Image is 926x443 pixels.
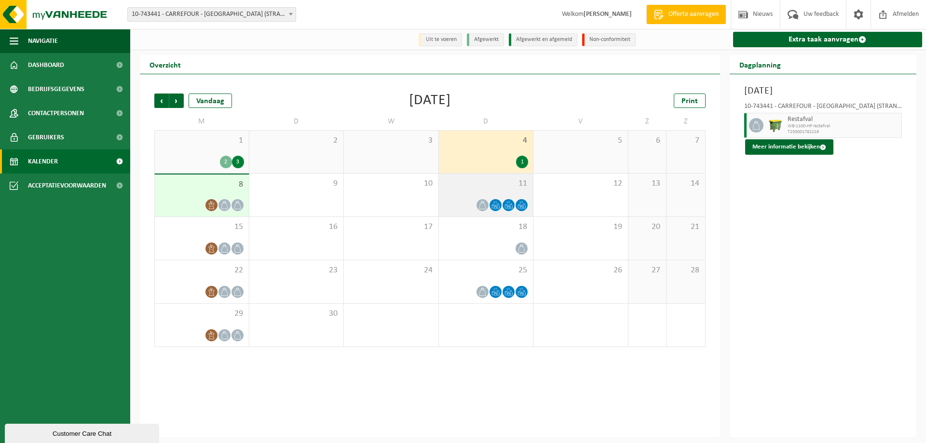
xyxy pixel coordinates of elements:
span: Kalender [28,149,58,174]
span: 10-743441 - CARREFOUR - KOKSIJDE (STRANDLAAN) 691 - KOKSIJDE [128,8,296,21]
span: 10 [349,178,434,189]
span: 9 [254,178,339,189]
h3: [DATE] [744,84,902,98]
td: M [154,113,249,130]
span: 11 [444,178,529,189]
span: 2 [254,135,339,146]
span: T250001782219 [788,129,899,135]
div: [DATE] [409,94,451,108]
span: 19 [538,222,623,232]
td: D [439,113,534,130]
span: 29 [160,309,244,319]
div: 3 [232,156,244,168]
span: Gebruikers [28,125,64,149]
span: 26 [538,265,623,276]
li: Uit te voeren [419,33,462,46]
div: 10-743441 - CARREFOUR - [GEOGRAPHIC_DATA] (STRANDLAAN) 691 - KOKSIJDE [744,103,902,113]
span: WB-1100-HP restafval [788,123,899,129]
span: 30 [254,309,339,319]
span: 12 [538,178,623,189]
h2: Overzicht [140,55,191,74]
span: Vorige [154,94,169,108]
span: Dashboard [28,53,64,77]
a: Extra taak aanvragen [733,32,923,47]
td: Z [628,113,667,130]
h2: Dagplanning [730,55,790,74]
span: 28 [671,265,700,276]
span: 25 [444,265,529,276]
span: Volgende [169,94,184,108]
span: Restafval [788,116,899,123]
span: 21 [671,222,700,232]
span: 1 [160,135,244,146]
span: 22 [160,265,244,276]
td: W [344,113,439,130]
strong: [PERSON_NAME] [584,11,632,18]
li: Non-conformiteit [582,33,636,46]
span: 14 [671,178,700,189]
li: Afgewerkt en afgemeld [509,33,577,46]
span: Offerte aanvragen [666,10,721,19]
span: Contactpersonen [28,101,84,125]
div: 1 [516,156,528,168]
span: 27 [633,265,662,276]
span: Acceptatievoorwaarden [28,174,106,198]
td: Z [667,113,705,130]
td: V [533,113,628,130]
span: 24 [349,265,434,276]
span: 23 [254,265,339,276]
span: 15 [160,222,244,232]
span: 5 [538,135,623,146]
span: Bedrijfsgegevens [28,77,84,101]
span: 6 [633,135,662,146]
span: Print [681,97,698,105]
div: Vandaag [189,94,232,108]
a: Print [674,94,706,108]
span: 10-743441 - CARREFOUR - KOKSIJDE (STRANDLAAN) 691 - KOKSIJDE [127,7,296,22]
a: Offerte aanvragen [646,5,726,24]
li: Afgewerkt [467,33,504,46]
span: 20 [633,222,662,232]
span: 4 [444,135,529,146]
img: WB-1100-HPE-GN-51 [768,118,783,133]
span: Navigatie [28,29,58,53]
td: D [249,113,344,130]
span: 16 [254,222,339,232]
div: 2 [220,156,232,168]
span: 7 [671,135,700,146]
span: 3 [349,135,434,146]
button: Meer informatie bekijken [745,139,833,155]
span: 13 [633,178,662,189]
span: 18 [444,222,529,232]
span: 8 [160,179,244,190]
span: 17 [349,222,434,232]
iframe: chat widget [5,422,161,443]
